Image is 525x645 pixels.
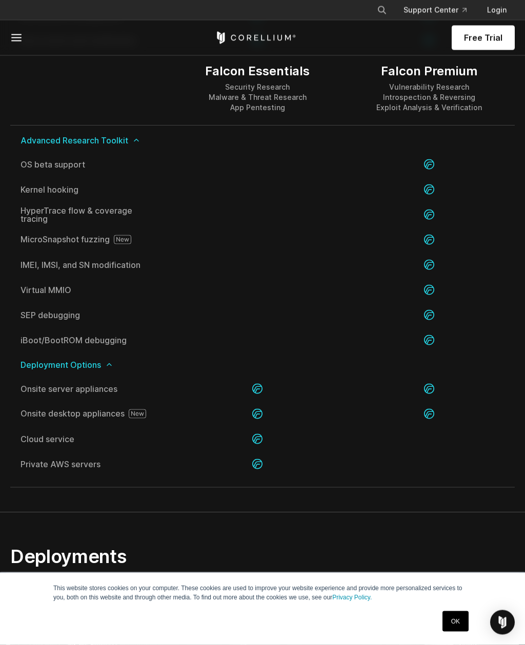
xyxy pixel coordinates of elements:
div: Falcon Essentials [205,64,310,79]
a: Corellium Home [215,32,296,44]
div: Vulnerability Research Introspection & Reversing Exploit Analysis & Verification [376,82,482,113]
button: Search [373,1,391,19]
span: Advanced Research Toolkit [21,136,504,144]
a: HyperTrace flow & coverage tracing [21,206,161,223]
div: Navigation Menu [369,1,515,19]
div: Security Research Malware & Threat Research App Pentesting [205,82,310,113]
h2: Deployments [10,545,340,568]
a: MicroSnapshot fuzzing [21,235,161,244]
a: Free Trial [452,26,515,50]
div: Open Intercom Messenger [490,610,515,635]
a: Support Center [395,1,475,19]
span: Private AWS servers [21,460,161,468]
a: Virtual MMIO [21,286,161,294]
a: iBoot/BootROM debugging [21,336,161,344]
p: This website stores cookies on your computer. These cookies are used to improve your website expe... [53,584,472,602]
a: Kernel hooking [21,185,161,194]
a: OK [442,611,469,632]
div: Falcon Premium [376,64,482,79]
span: Onsite desktop appliances [21,409,161,419]
a: Privacy Policy. [332,594,372,601]
a: IMEI, IMSI, and SN modification [21,261,161,269]
span: Free Trial [464,32,502,44]
a: SEP debugging [21,311,161,319]
span: Cloud service [21,435,161,443]
span: OS beta support [21,160,161,169]
span: Onsite server appliances [21,385,161,393]
a: Login [479,1,515,19]
span: Deployment Options [21,361,504,369]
